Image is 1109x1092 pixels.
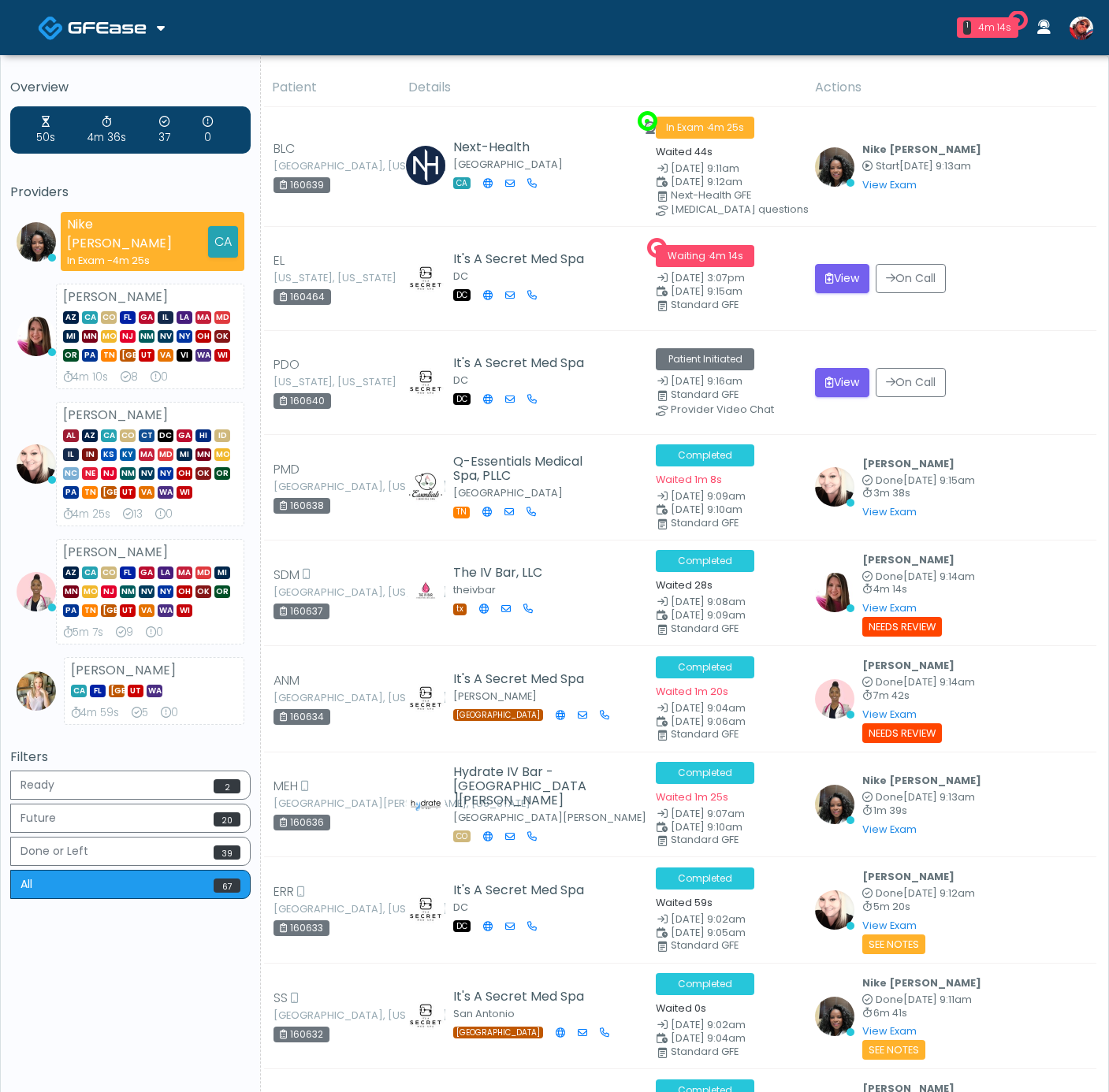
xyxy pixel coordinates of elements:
[274,671,300,690] span: ANM
[120,467,136,480] span: NM
[656,245,754,267] span: Waiting ·
[274,273,360,283] small: [US_STATE], [US_STATE]
[177,566,192,579] span: MA
[71,661,176,679] strong: [PERSON_NAME]
[862,572,975,582] small: Completed at
[656,550,754,572] span: Completed
[815,997,854,1036] img: Nike Elizabeth Akinjero
[120,486,136,499] span: UT
[82,467,98,480] span: NE
[406,785,445,824] img: Michelle Kimble
[977,20,1012,35] div: 4m 14s
[656,823,795,833] small: Scheduled Time
[17,444,56,484] img: Cynthia Petersen
[453,672,591,686] h5: It's A Secret Med Spa
[63,406,168,424] strong: [PERSON_NAME]
[120,330,136,343] span: NJ
[274,355,300,374] span: PDO
[10,750,251,764] h5: Filters
[656,473,722,486] small: Waited 1m 8s
[862,178,917,191] a: View Exam
[87,114,126,146] div: 4m 36s
[274,482,360,492] small: [GEOGRAPHIC_DATA], [US_STATE]
[274,251,285,270] span: EL
[274,777,298,796] span: MEH
[862,919,917,932] a: View Exam
[671,624,810,633] div: Standard GFE
[815,264,869,293] button: View
[876,886,903,900] span: Done
[862,488,975,499] small: 3m 38s
[214,311,230,324] span: MD
[406,889,445,928] img: Amanda Creel
[815,147,854,187] img: Nike Elizabeth Akinjero
[274,460,300,479] span: PMD
[158,486,173,499] span: WA
[671,518,810,528] div: Standard GFE
[876,570,903,583] span: Done
[63,311,79,324] span: AZ
[453,566,545,580] h5: The IV Bar, LLC
[195,448,211,461] span: MN
[195,467,211,480] span: OK
[406,146,445,185] img: Kevin Peake
[903,886,975,900] span: [DATE] 9:12am
[67,253,189,268] div: In Exam -
[10,870,251,899] button: All67
[38,2,165,53] a: Docovia
[671,912,746,926] span: [DATE] 9:02am
[10,771,251,800] button: Ready2
[876,790,903,804] span: Done
[862,585,975,595] small: 4m 14s
[120,349,136,362] span: [GEOGRAPHIC_DATA]
[903,474,975,487] span: [DATE] 9:15am
[274,377,360,387] small: [US_STATE], [US_STATE]
[177,467,192,480] span: OH
[815,890,854,930] img: Cynthia Petersen
[815,368,869,397] button: View
[195,429,211,442] span: HI
[132,705,148,721] div: 5
[453,830,471,842] span: CO
[274,815,330,830] div: 160636
[815,679,854,719] img: Janaira Villalobos
[82,330,98,343] span: MN
[82,311,98,324] span: CA
[67,215,172,252] strong: Nike [PERSON_NAME]
[63,507,110,522] div: 4m 25s
[862,723,942,743] small: Needs Review
[453,604,467,615] span: tx
[63,370,108,385] div: 4m 10s
[671,730,810,739] div: Standard GFE
[876,474,903,487] span: Done
[214,812,240,826] span: 20
[38,15,64,41] img: Docovia
[656,273,795,284] small: Date Created
[158,448,173,461] span: MD
[10,185,251,199] h5: Providers
[17,222,56,262] img: Nike Elizabeth Akinjero
[214,878,240,893] span: 67
[1070,17,1093,40] img: Jameson Stafford
[161,705,178,721] div: 0
[214,585,230,598] span: OR
[274,177,330,193] div: 160639
[656,377,795,387] small: Date Created
[139,604,154,617] span: VA
[899,159,971,173] span: [DATE] 9:13am
[274,920,329,936] div: 160633
[453,811,646,824] small: [GEOGRAPHIC_DATA][PERSON_NAME]
[151,370,168,385] div: 0
[63,543,168,561] strong: [PERSON_NAME]
[158,566,173,579] span: LA
[453,583,496,596] small: theivbar
[10,804,251,833] button: Future20
[158,349,173,362] span: VA
[656,505,795,515] small: Scheduled Time
[158,114,170,146] div: 37
[671,489,746,503] span: [DATE] 9:09am
[63,288,168,306] strong: [PERSON_NAME]
[158,429,173,442] span: DC
[177,585,192,598] span: OH
[101,467,117,480] span: NJ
